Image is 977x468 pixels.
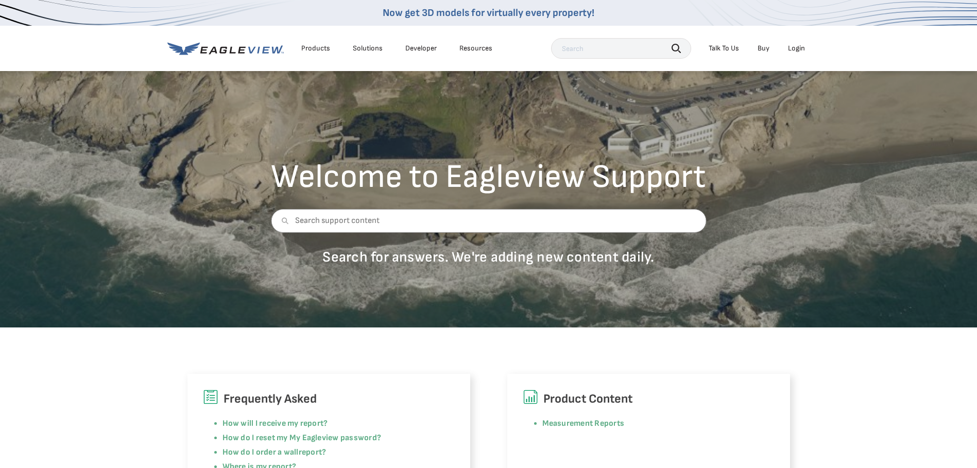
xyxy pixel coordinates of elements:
[788,44,805,53] div: Login
[709,44,739,53] div: Talk To Us
[758,44,769,53] a: Buy
[459,44,492,53] div: Resources
[271,209,706,233] input: Search support content
[222,447,299,457] a: How do I order a wall
[353,44,383,53] div: Solutions
[271,161,706,194] h2: Welcome to Eagleview Support
[551,38,691,59] input: Search
[383,7,594,19] a: Now get 3D models for virtually every property!
[299,447,322,457] a: report
[405,44,437,53] a: Developer
[222,433,382,443] a: How do I reset my My Eagleview password?
[222,419,328,428] a: How will I receive my report?
[271,248,706,266] p: Search for answers. We're adding new content daily.
[301,44,330,53] div: Products
[322,447,326,457] a: ?
[203,389,455,409] h6: Frequently Asked
[523,389,775,409] h6: Product Content
[542,419,625,428] a: Measurement Reports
